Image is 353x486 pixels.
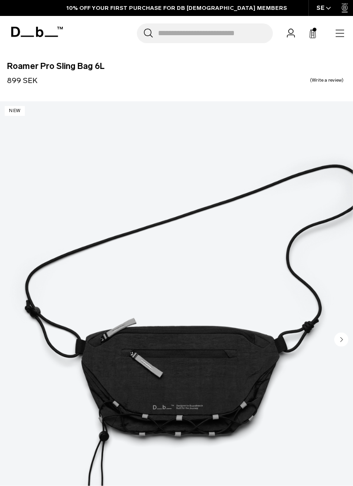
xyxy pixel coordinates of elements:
[7,76,38,85] span: 899 SEK
[7,62,346,70] span: Roamer Pro Sling Bag 6L
[310,78,344,83] a: Write a review
[334,333,348,349] button: Next slide
[67,4,287,12] a: 10% OFF YOUR FIRST PURCHASE FOR DB [DEMOGRAPHIC_DATA] MEMBERS
[5,106,25,116] p: New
